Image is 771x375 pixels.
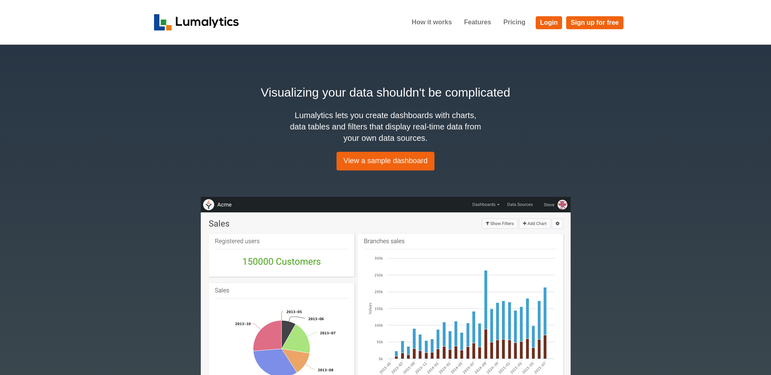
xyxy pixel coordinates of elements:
a: Login [536,16,563,29]
a: Pricing [497,12,531,32]
h4: Lumalytics lets you create dashboards with charts, data tables and filters that display real-time... [288,110,483,144]
a: Features [458,12,497,32]
img: logo_v2-f34f87db3d4d9f5311d6c47995059ad6168825a3e1eb260e01c8041e89355404.png [154,14,239,30]
a: Sign up for free [566,16,623,29]
h2: Visualizing your data shouldn't be complicated [154,83,617,101]
a: View a sample dashboard [337,152,434,170]
a: How it works [406,12,458,32]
